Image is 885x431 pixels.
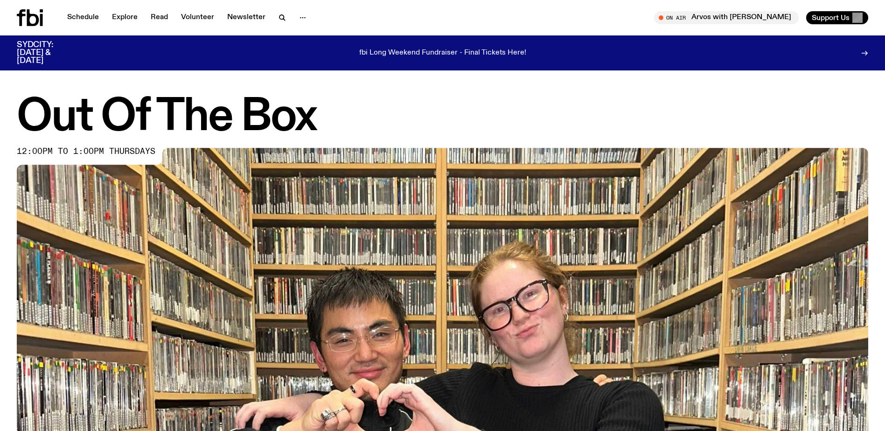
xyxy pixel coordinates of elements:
[806,11,868,24] button: Support Us
[62,11,105,24] a: Schedule
[145,11,174,24] a: Read
[654,11,799,24] button: On AirArvos with [PERSON_NAME]
[17,41,77,65] h3: SYDCITY: [DATE] & [DATE]
[359,49,526,57] p: fbi Long Weekend Fundraiser - Final Tickets Here!
[175,11,220,24] a: Volunteer
[106,11,143,24] a: Explore
[17,97,868,139] h1: Out Of The Box
[17,148,155,155] span: 12:00pm to 1:00pm thursdays
[222,11,271,24] a: Newsletter
[812,14,850,22] span: Support Us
